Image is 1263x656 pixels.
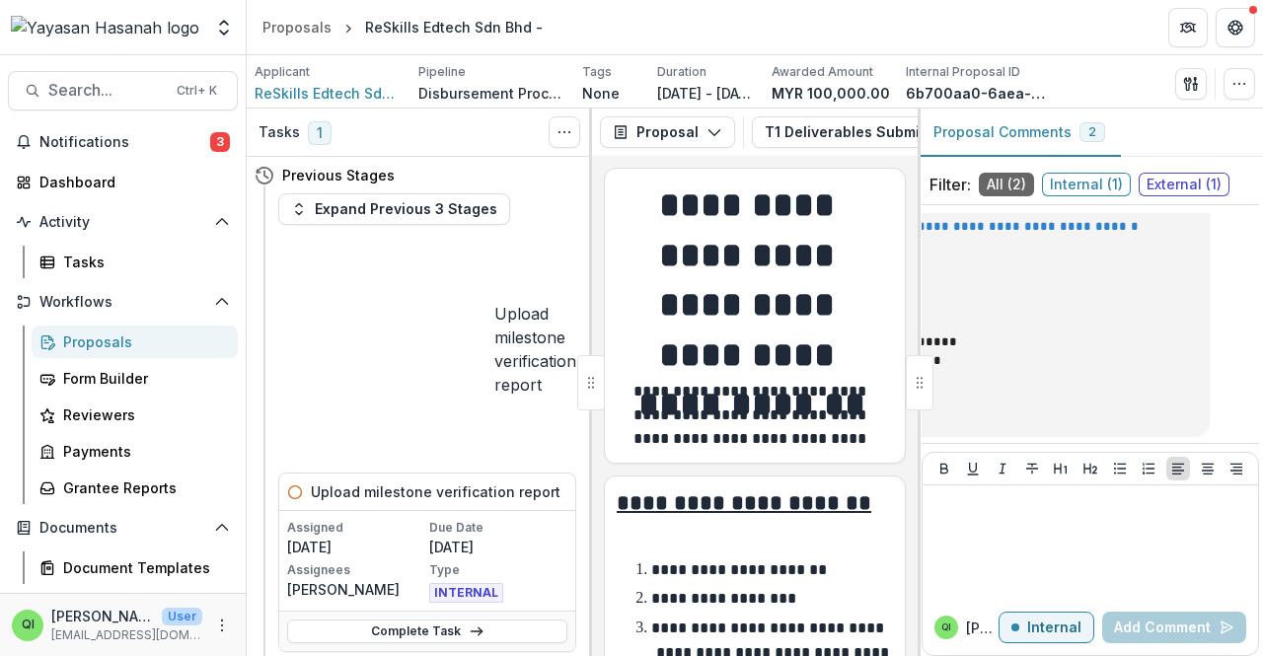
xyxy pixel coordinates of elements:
[173,80,221,102] div: Ctrl + K
[1168,8,1208,47] button: Partners
[918,109,1121,157] button: Proposal Comments
[365,17,543,37] div: ReSkills Edtech Sdn Bhd -
[32,435,238,468] a: Payments
[8,592,238,623] button: Open Contacts
[32,472,238,504] a: Grantee Reports
[932,457,956,480] button: Bold
[929,173,971,196] p: Filter:
[418,83,566,104] p: Disbursement Process
[1108,457,1132,480] button: Bullet List
[32,551,238,584] a: Document Templates
[979,173,1034,196] span: All ( 2 )
[11,16,199,39] img: Yayasan Hasanah logo
[32,246,238,278] a: Tasks
[657,83,756,104] p: [DATE] - [DATE]
[1225,457,1248,480] button: Align Right
[991,457,1014,480] button: Italicize
[51,626,202,644] p: [EMAIL_ADDRESS][DOMAIN_NAME]
[63,331,222,352] div: Proposals
[8,126,238,158] button: Notifications3
[63,557,222,578] div: Document Templates
[262,17,332,37] div: Proposals
[287,537,425,557] p: [DATE]
[255,13,551,41] nav: breadcrumb
[311,481,560,502] h5: Upload milestone verification report
[32,362,238,395] a: Form Builder
[63,441,222,462] div: Payments
[1102,612,1246,643] button: Add Comment
[582,63,612,81] p: Tags
[549,116,580,148] button: Toggle View Cancelled Tasks
[1027,620,1081,636] p: Internal
[1139,173,1229,196] span: External ( 1 )
[429,561,567,579] p: Type
[657,63,706,81] p: Duration
[429,583,503,603] span: INTERNAL
[1049,457,1073,480] button: Heading 1
[1216,8,1255,47] button: Get Help
[961,457,985,480] button: Underline
[39,134,210,151] span: Notifications
[32,326,238,358] a: Proposals
[740,413,1198,428] p: [DATE] 5:34 PM • [DATE]
[210,132,230,152] span: 3
[8,286,238,318] button: Open Workflows
[287,579,425,600] p: [PERSON_NAME]
[308,121,332,145] span: 1
[48,81,165,100] span: Search...
[63,368,222,389] div: Form Builder
[582,83,620,104] p: None
[259,124,300,141] h3: Tasks
[287,561,425,579] p: Assignees
[1166,457,1190,480] button: Align Left
[8,166,238,198] a: Dashboard
[1078,457,1102,480] button: Heading 2
[32,399,238,431] a: Reviewers
[39,294,206,311] span: Workflows
[1020,457,1044,480] button: Strike
[22,619,35,631] div: Qistina Izahan
[772,83,890,104] p: MYR 100,000.00
[210,8,238,47] button: Open entity switcher
[600,116,735,148] button: Proposal
[906,83,1054,104] p: 6b700aa0-6aea-49e9-8bc4-012676986362
[772,63,873,81] p: Awarded Amount
[429,519,567,537] p: Due Date
[39,520,206,537] span: Documents
[278,193,510,225] button: Expand Previous 3 Stages
[1042,173,1131,196] span: Internal ( 1 )
[287,519,425,537] p: Assigned
[255,13,339,41] a: Proposals
[494,302,576,397] h4: Upload milestone verification report
[752,116,1019,148] button: T1 Deliverables Submission
[966,618,999,638] p: [PERSON_NAME]
[282,165,395,185] h4: Previous Stages
[1088,125,1096,139] span: 2
[63,477,222,498] div: Grantee Reports
[255,83,403,104] a: ReSkills Edtech Sdn Bhd
[39,214,206,231] span: Activity
[8,512,238,544] button: Open Documents
[906,63,1020,81] p: Internal Proposal ID
[255,63,310,81] p: Applicant
[1196,457,1220,480] button: Align Center
[210,614,234,637] button: More
[999,612,1094,643] button: Internal
[162,608,202,625] p: User
[51,606,154,626] p: [PERSON_NAME]
[1137,457,1160,480] button: Ordered List
[8,206,238,238] button: Open Activity
[39,172,222,192] div: Dashboard
[429,537,567,557] p: [DATE]
[941,622,951,632] div: Qistina Izahan
[63,252,222,272] div: Tasks
[63,404,222,425] div: Reviewers
[418,63,466,81] p: Pipeline
[8,71,238,110] button: Search...
[287,620,567,643] a: Complete Task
